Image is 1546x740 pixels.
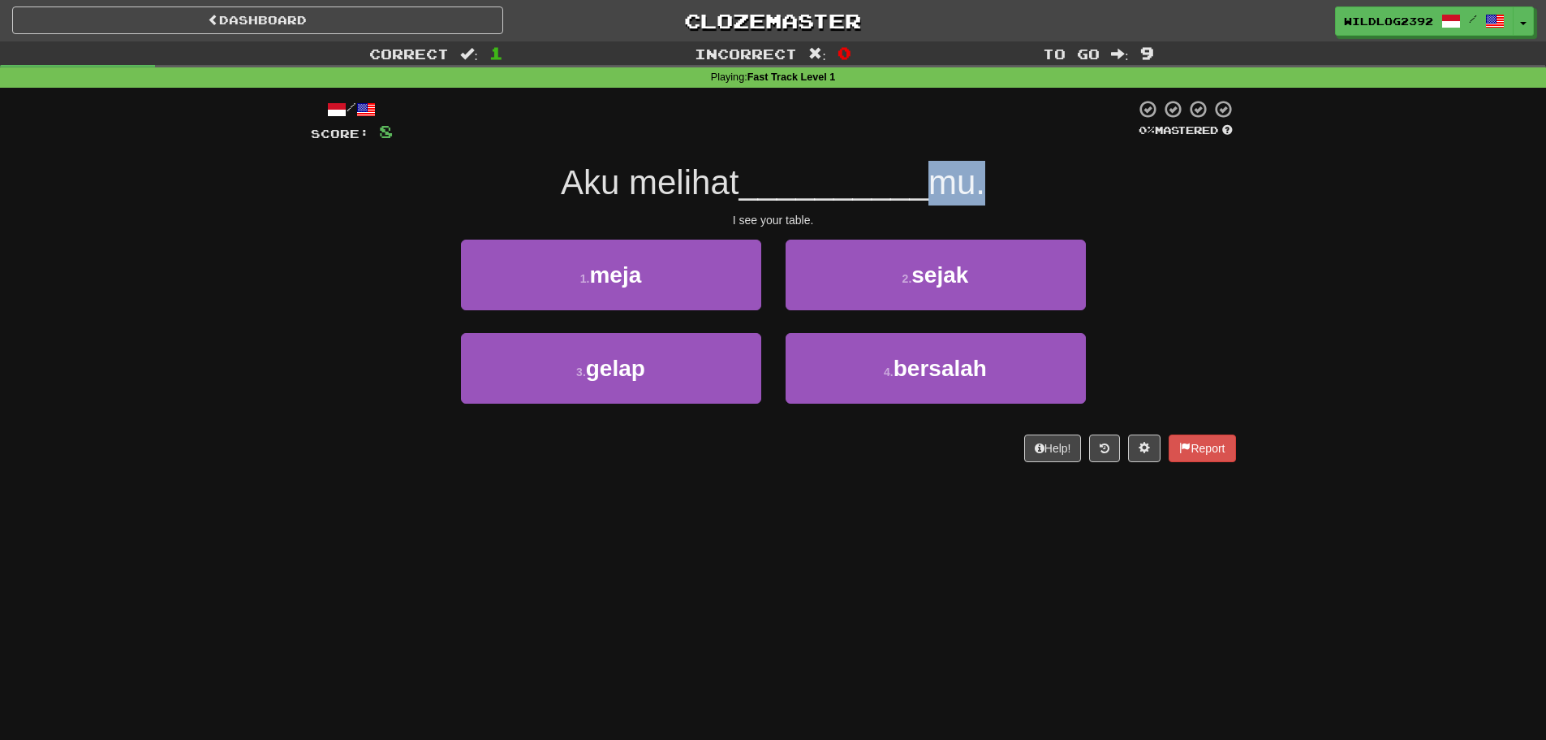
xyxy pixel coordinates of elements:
button: Round history (alt+y) [1089,435,1120,462]
span: Correct [369,45,449,62]
small: 2 . [902,272,912,285]
span: : [460,47,478,61]
small: 1 . [580,272,590,285]
span: __________ [739,163,928,201]
span: Incorrect [695,45,797,62]
span: mu. [928,163,985,201]
div: Mastered [1135,123,1236,138]
span: 8 [379,121,393,141]
span: sejak [911,262,968,288]
button: 2.sejak [786,240,1086,310]
a: WildLog2392 / [1335,6,1514,36]
span: WildLog2392 [1344,14,1433,28]
button: 4.bersalah [786,333,1086,404]
span: 1 [489,43,503,63]
span: Aku melihat [561,163,739,201]
button: Report [1169,435,1235,462]
small: 3 . [576,366,586,379]
span: / [1469,13,1477,24]
span: 0 [838,43,851,63]
span: meja [589,262,641,288]
div: / [311,99,393,119]
span: 0 % [1139,123,1155,136]
span: 9 [1140,43,1154,63]
button: Help! [1024,435,1082,462]
button: 1.meja [461,240,761,310]
small: 4 . [884,366,894,379]
span: Score: [311,127,369,141]
div: I see your table. [311,212,1236,228]
span: : [808,47,826,61]
span: : [1111,47,1129,61]
span: bersalah [894,356,987,381]
span: gelap [586,356,645,381]
strong: Fast Track Level 1 [747,71,836,83]
span: To go [1043,45,1100,62]
button: 3.gelap [461,333,761,404]
a: Clozemaster [528,6,1018,35]
a: Dashboard [12,6,503,34]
